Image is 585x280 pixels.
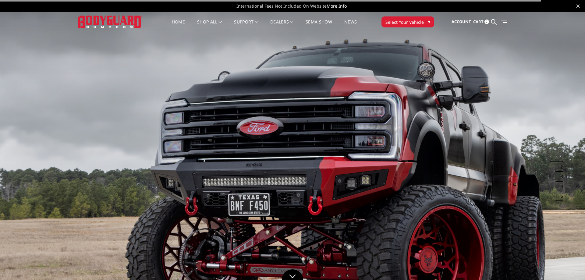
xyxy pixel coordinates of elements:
[381,16,434,27] button: Select Your Vehicle
[557,162,563,172] button: 2 of 5
[473,19,484,24] span: Cart
[557,152,563,162] button: 1 of 5
[557,172,563,182] button: 3 of 5
[78,16,142,28] img: BODYGUARD BUMPERS
[197,20,222,32] a: shop all
[557,191,563,201] button: 5 of 5
[555,251,585,280] iframe: Chat Widget
[452,14,471,30] a: Account
[428,19,430,25] span: ▾
[234,20,258,32] a: Support
[452,19,471,24] span: Account
[385,19,424,25] span: Select Your Vehicle
[344,20,357,32] a: News
[327,3,347,9] a: More Info
[270,20,293,32] a: Dealers
[282,269,303,280] a: Click to Down
[557,182,563,191] button: 4 of 5
[306,20,332,32] a: SEMA Show
[172,20,185,32] a: Home
[484,19,489,24] span: 2
[473,14,489,30] a: Cart 2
